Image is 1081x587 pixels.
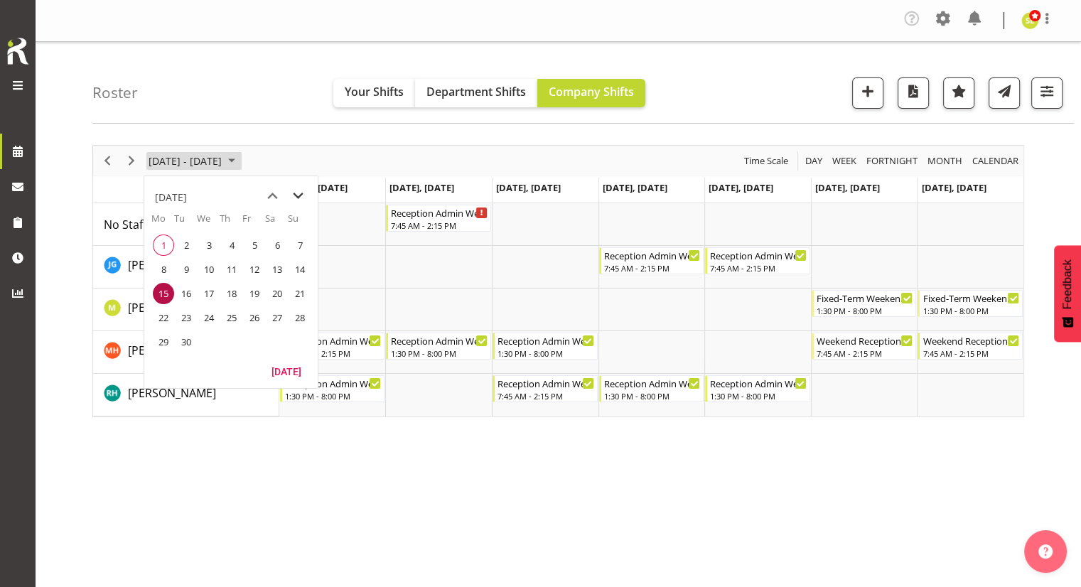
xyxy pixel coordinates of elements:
span: [DATE], [DATE] [496,181,561,194]
div: Rochelle Harris"s event - Reception Admin Weekday PM Begin From Thursday, September 18, 2025 at 1... [599,375,704,402]
td: No Staff Member resource [93,203,279,246]
div: Margret Hall"s event - Reception Admin Weekday PM Begin From Wednesday, September 17, 2025 at 1:3... [493,333,598,360]
div: 1:30 PM - 8:00 PM [498,348,594,359]
span: Friday, September 19, 2025 [244,283,265,304]
th: Sa [265,212,288,233]
div: Rochelle Harris"s event - Reception Admin Weekday AM Begin From Wednesday, September 17, 2025 at ... [493,375,598,402]
img: help-xxl-2.png [1038,544,1053,559]
div: Rochelle Harris"s event - Reception Admin Weekday PM Begin From Friday, September 19, 2025 at 1:3... [705,375,810,402]
div: Reception Admin Weekday PM [498,333,594,348]
span: Tuesday, September 2, 2025 [176,235,197,256]
button: Add a new shift [852,77,883,109]
span: [PERSON_NAME] [128,343,216,358]
th: Su [288,212,311,233]
div: Weekend Reception [923,333,1019,348]
div: Reception Admin Weekday AM [604,248,701,262]
span: Monday, September 1, 2025 [153,235,174,256]
div: Margret Hall"s event - Reception Admin Weekday AM Begin From Monday, September 15, 2025 at 7:45:0... [280,333,385,360]
span: Day [804,152,824,170]
span: [PERSON_NAME] [128,385,216,401]
div: 1:30 PM - 8:00 PM [604,390,701,402]
div: 1:30 PM - 8:00 PM [817,305,913,316]
span: No Staff Member [104,217,195,232]
div: Previous [95,146,119,176]
div: Reception Admin Weekday PM [391,333,488,348]
a: [PERSON_NAME] [128,384,216,402]
span: Week [831,152,858,170]
span: Friday, September 26, 2025 [244,307,265,328]
span: Department Shifts [426,84,526,99]
span: Sunday, September 7, 2025 [289,235,311,256]
button: Fortnight [864,152,920,170]
div: Fixed-Term Weekend Reception [817,291,913,305]
span: [DATE] - [DATE] [147,152,223,170]
th: Tu [174,212,197,233]
div: Reception Admin Weekday PM [604,376,701,390]
button: Timeline Week [830,152,859,170]
button: Timeline Month [925,152,965,170]
span: [PERSON_NAME] [128,257,216,273]
span: Tuesday, September 9, 2025 [176,259,197,280]
table: Timeline Week of September 15, 2025 [279,203,1023,416]
td: Margie Vuto resource [93,289,279,331]
div: Margie Vuto"s event - Fixed-Term Weekend Reception Begin From Saturday, September 20, 2025 at 1:3... [812,290,917,317]
div: Fixed-Term Weekend Reception [923,291,1019,305]
span: Tuesday, September 30, 2025 [176,331,197,352]
button: Previous [98,152,117,170]
button: Month [970,152,1021,170]
div: Timeline Week of September 15, 2025 [92,145,1024,417]
button: previous month [259,183,285,209]
span: Wednesday, September 17, 2025 [198,283,220,304]
span: Thursday, September 25, 2025 [221,307,242,328]
td: Monday, September 15, 2025 [151,281,174,306]
div: Reception Admin Weekday AM [391,205,488,220]
span: Saturday, September 13, 2025 [267,259,288,280]
span: [DATE], [DATE] [603,181,667,194]
a: [PERSON_NAME] [128,342,216,359]
img: Rosterit icon logo [4,36,32,67]
span: Feedback [1061,259,1074,309]
button: Time Scale [742,152,791,170]
div: title [155,183,187,212]
span: Monday, September 8, 2025 [153,259,174,280]
div: Margret Hall"s event - Reception Admin Weekday PM Begin From Tuesday, September 16, 2025 at 1:30:... [386,333,491,360]
th: We [197,212,220,233]
div: Josephine Godinez"s event - Reception Admin Weekday AM Begin From Friday, September 19, 2025 at 7... [705,247,810,274]
span: Thursday, September 11, 2025 [221,259,242,280]
div: Josephine Godinez"s event - Reception Admin Weekday AM Begin From Thursday, September 18, 2025 at... [599,247,704,274]
div: 1:30 PM - 8:00 PM [710,390,807,402]
a: No Staff Member [104,216,195,233]
span: [DATE], [DATE] [921,181,986,194]
span: Time Scale [743,152,790,170]
button: Today [262,361,311,381]
div: Reception Admin Weekday AM [285,333,382,348]
th: Fr [242,212,265,233]
span: Monday, September 22, 2025 [153,307,174,328]
div: 1:30 PM - 8:00 PM [923,305,1019,316]
span: Sunday, September 28, 2025 [289,307,311,328]
button: Next [122,152,141,170]
span: calendar [971,152,1020,170]
div: No Staff Member"s event - Reception Admin Weekday AM Begin From Tuesday, September 16, 2025 at 7:... [386,205,491,232]
span: Fortnight [865,152,919,170]
span: Saturday, September 27, 2025 [267,307,288,328]
span: Friday, September 5, 2025 [244,235,265,256]
button: Department Shifts [415,79,537,107]
span: Thursday, September 18, 2025 [221,283,242,304]
div: 1:30 PM - 8:00 PM [285,390,382,402]
div: 7:45 AM - 2:15 PM [710,262,807,274]
div: Margret Hall"s event - Weekend Reception Begin From Saturday, September 20, 2025 at 7:45:00 AM GM... [812,333,917,360]
span: Monday, September 29, 2025 [153,331,174,352]
span: Tuesday, September 23, 2025 [176,307,197,328]
div: Margret Hall"s event - Weekend Reception Begin From Sunday, September 21, 2025 at 7:45:00 AM GMT+... [918,333,1023,360]
div: 7:45 AM - 2:15 PM [285,348,382,359]
div: 7:45 AM - 2:15 PM [391,220,488,231]
button: September 15 - 21, 2025 [146,152,242,170]
button: Company Shifts [537,79,645,107]
span: Monday, September 15, 2025 [153,283,174,304]
td: Josephine Godinez resource [93,246,279,289]
span: Tuesday, September 16, 2025 [176,283,197,304]
div: 7:45 AM - 2:15 PM [923,348,1019,359]
div: Weekend Reception [817,333,913,348]
button: Highlight an important date within the roster. [943,77,974,109]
